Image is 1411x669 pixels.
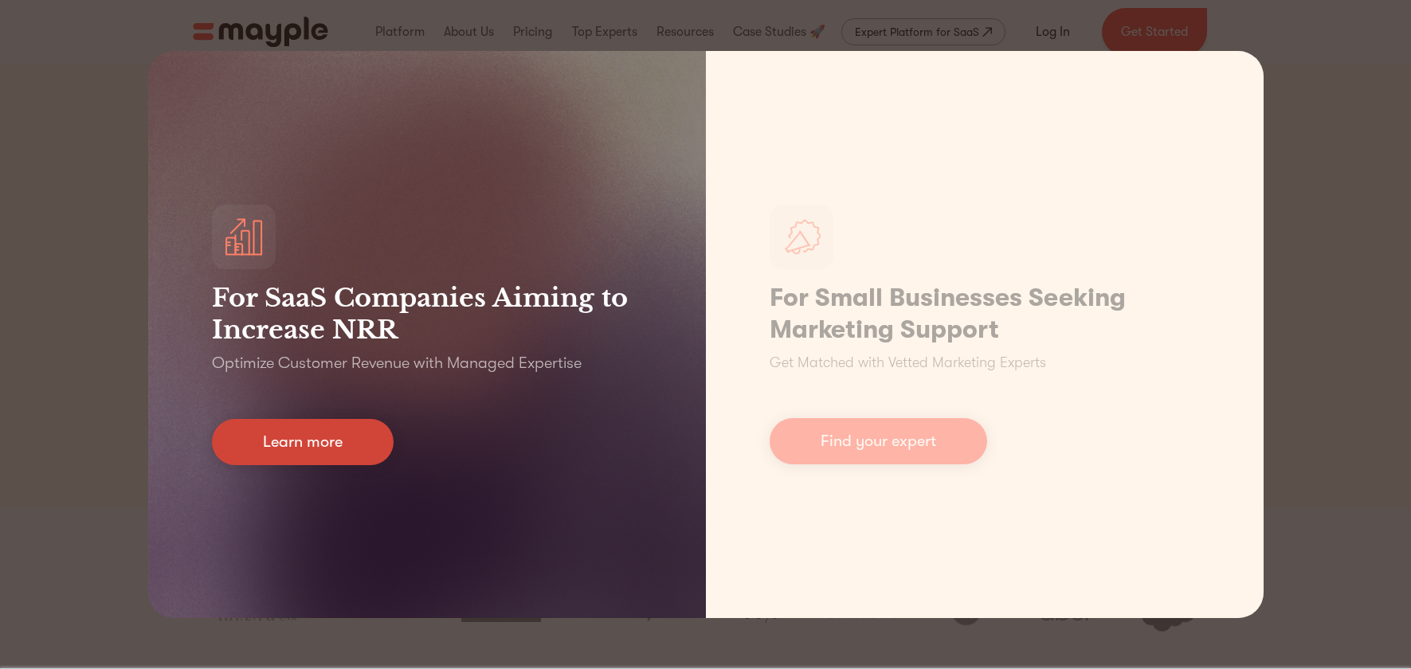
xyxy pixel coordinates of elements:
h3: For SaaS Companies Aiming to Increase NRR [212,282,642,346]
a: Learn more [212,419,394,465]
h1: For Small Businesses Seeking Marketing Support [770,282,1200,346]
p: Optimize Customer Revenue with Managed Expertise [212,352,582,374]
a: Find your expert [770,418,987,464]
p: Get Matched with Vetted Marketing Experts [770,352,1046,374]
